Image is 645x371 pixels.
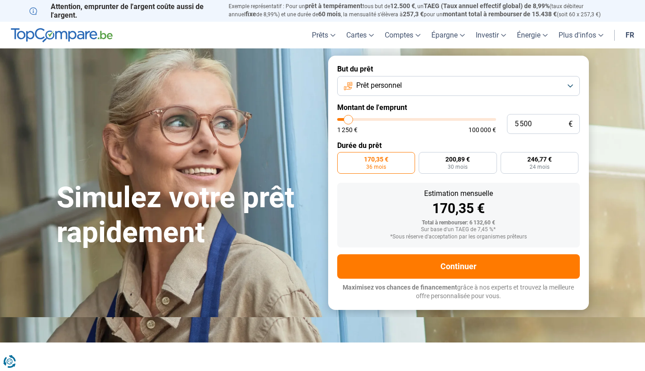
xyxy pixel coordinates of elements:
span: € [569,120,573,128]
span: 36 mois [366,164,386,170]
p: Attention, emprunter de l'argent coûte aussi de l'argent. [29,2,218,19]
span: 246,77 € [527,156,552,162]
span: 100 000 € [468,127,496,133]
p: grâce à nos experts et trouvez la meilleure offre personnalisée pour vous. [337,283,580,301]
button: Prêt personnel [337,76,580,96]
div: Sur base d'un TAEG de 7,45 %* [344,227,573,233]
a: Plus d'infos [553,22,609,48]
span: 12.500 € [390,2,415,10]
div: Estimation mensuelle [344,190,573,197]
div: *Sous réserve d'acceptation par les organismes prêteurs [344,234,573,240]
div: Total à rembourser: 6 132,60 € [344,220,573,226]
span: 1 250 € [337,127,358,133]
span: 200,89 € [445,156,470,162]
div: 170,35 € [344,202,573,215]
span: 170,35 € [364,156,388,162]
label: But du prêt [337,65,580,73]
span: fixe [245,10,256,18]
span: montant total à rembourser de 15.438 € [443,10,557,18]
a: Énergie [511,22,553,48]
a: Comptes [379,22,426,48]
h1: Simulez votre prêt rapidement [57,181,317,250]
label: Montant de l'emprunt [337,103,580,112]
button: Continuer [337,254,580,279]
a: Épargne [426,22,470,48]
a: Prêts [306,22,341,48]
a: Investir [470,22,511,48]
span: prêt à tempérament [305,2,363,10]
span: Prêt personnel [356,81,402,90]
span: 24 mois [530,164,549,170]
span: TAEG (Taux annuel effectif global) de 8,99% [424,2,549,10]
a: fr [620,22,640,48]
p: Exemple représentatif : Pour un tous but de , un (taux débiteur annuel de 8,99%) et une durée de ... [229,2,616,19]
label: Durée du prêt [337,141,580,150]
a: Cartes [341,22,379,48]
span: 60 mois [318,10,341,18]
span: 30 mois [448,164,468,170]
span: 257,3 € [403,10,424,18]
span: Maximisez vos chances de financement [343,284,457,291]
img: TopCompare [11,28,113,43]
